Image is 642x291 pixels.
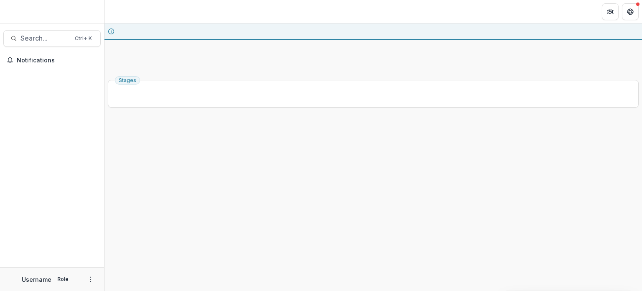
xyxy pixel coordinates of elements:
button: Search... [3,30,101,47]
span: Stages [119,77,136,83]
button: Partners [602,3,619,20]
button: Notifications [3,54,101,67]
span: Notifications [17,57,97,64]
span: Search... [20,34,70,42]
div: Ctrl + K [73,34,94,43]
p: Role [55,276,71,283]
p: Username [22,275,51,284]
button: More [86,274,96,284]
button: Get Help [622,3,639,20]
